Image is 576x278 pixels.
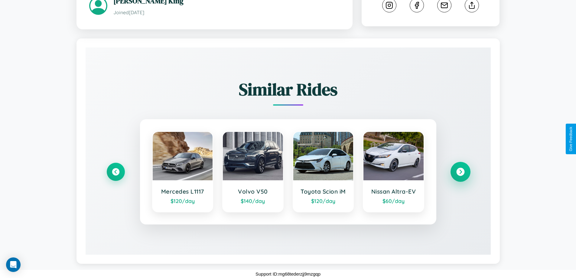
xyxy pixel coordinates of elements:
div: $ 60 /day [369,198,418,204]
h3: Volvo V50 [229,188,277,195]
h3: Nissan Altra-EV [369,188,418,195]
a: Nissan Altra-EV$60/day [363,131,424,212]
div: Give Feedback [569,127,573,151]
p: Support ID: mg68tederzjj9mzgqp [255,270,321,278]
h3: Mercedes L1117 [159,188,207,195]
div: $ 120 /day [299,198,347,204]
div: Open Intercom Messenger [6,257,21,272]
div: $ 120 /day [159,198,207,204]
p: Joined [DATE] [113,8,340,17]
div: $ 140 /day [229,198,277,204]
h2: Similar Rides [107,78,470,101]
a: Volvo V50$140/day [222,131,284,212]
a: Toyota Scion iM$120/day [293,131,354,212]
a: Mercedes L1117$120/day [152,131,213,212]
h3: Toyota Scion iM [299,188,347,195]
